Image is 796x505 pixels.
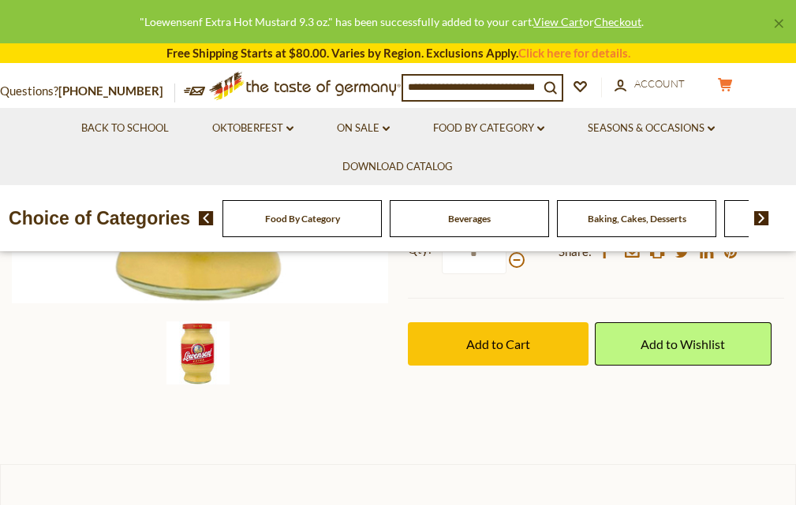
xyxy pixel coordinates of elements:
img: Lowensenf Extra Hot Mustard [166,321,230,384]
input: Qty: [442,231,506,274]
a: On Sale [337,120,390,137]
a: Download Catalog [342,158,453,176]
a: Beverages [448,213,491,225]
a: × [774,19,783,28]
a: Account [615,76,685,93]
img: previous arrow [199,211,214,225]
a: View Cart [533,15,583,28]
button: Add to Cart [408,322,589,366]
a: Food By Category [265,213,340,225]
a: Add to Wishlist [595,322,772,366]
span: Account [634,77,685,90]
a: Click here for details. [518,46,630,60]
div: "Loewensenf Extra Hot Mustard 9.3 oz." has been successfully added to your cart. or . [13,13,771,31]
a: Seasons & Occasions [588,120,715,137]
a: Baking, Cakes, Desserts [588,213,686,225]
a: Checkout [594,15,641,28]
a: Food By Category [433,120,544,137]
img: next arrow [754,211,769,225]
a: [PHONE_NUMBER] [58,84,163,98]
a: Oktoberfest [212,120,293,137]
span: Add to Cart [466,336,530,351]
a: Back to School [81,120,169,137]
